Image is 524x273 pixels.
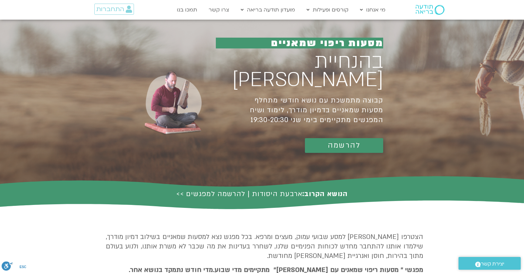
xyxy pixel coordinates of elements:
[216,38,383,48] h1: מסעות ריפוי שמאניים
[176,189,348,199] a: הנושא הקרוב:ארבעת היסודות | להרשמה למפגשים >>
[481,260,504,268] span: יצירת קשר
[96,6,124,13] span: התחברות
[94,4,134,15] a: התחברות
[458,257,521,270] a: יצירת קשר
[416,5,444,15] img: תודעה בריאה
[237,4,298,16] a: מועדון תודעה בריאה
[216,52,383,89] h1: בהנחיית [PERSON_NAME]
[303,4,352,16] a: קורסים ופעילות
[305,138,383,153] a: להרשמה
[302,189,348,199] b: הנושא הקרוב:
[106,232,423,260] span: הצטרפו [PERSON_NAME] למסע שבועי עמוק, מעצים ומרפא. בכל מפגש נצא למסעות שמאניים בשילוב דמיון מודרך...
[216,96,383,125] h1: קבוצה מתמשכת עם נושא חודשי מתחלף מסעות שמאניים בדמיון מודרך, לימוד ושיח המפגשים מתקיימים בימי שני...
[357,4,389,16] a: מי אנחנו
[205,4,233,16] a: צרו קשר
[328,141,360,150] span: להרשמה
[174,4,200,16] a: תמכו בנו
